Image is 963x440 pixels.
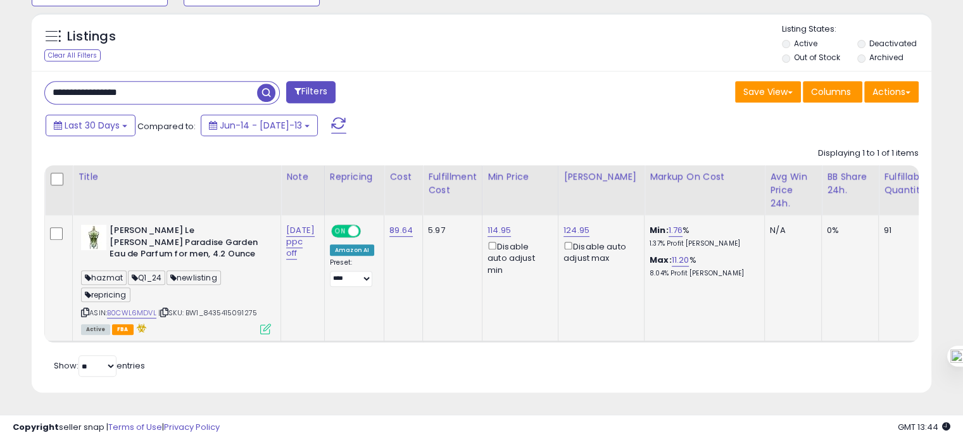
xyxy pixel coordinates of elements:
[869,38,916,49] label: Deactivated
[158,308,257,318] span: | SKU: BW1_8435415091275
[330,170,379,184] div: Repricing
[645,165,765,215] th: The percentage added to the cost of goods (COGS) that forms the calculator for Min & Max prices.
[81,270,127,285] span: hazmat
[359,226,379,237] span: OFF
[794,38,817,49] label: Active
[650,225,755,248] div: %
[81,287,130,302] span: repricing
[13,421,59,433] strong: Copyright
[650,254,672,266] b: Max:
[650,255,755,278] div: %
[770,225,812,236] div: N/A
[44,49,101,61] div: Clear All Filters
[898,421,950,433] span: 2025-08-13 13:44 GMT
[803,81,862,103] button: Columns
[65,119,120,132] span: Last 30 Days
[13,422,220,434] div: seller snap | |
[563,170,639,184] div: [PERSON_NAME]
[330,244,374,256] div: Amazon AI
[650,224,669,236] b: Min:
[108,421,162,433] a: Terms of Use
[488,224,511,237] a: 114.95
[428,225,472,236] div: 5.97
[794,52,840,63] label: Out of Stock
[884,225,923,236] div: 91
[286,170,319,184] div: Note
[110,225,263,263] b: [PERSON_NAME] Le [PERSON_NAME] Paradise Garden Eau de Parfum for men, 4.2 Ounce
[488,170,553,184] div: Min Price
[735,81,801,103] button: Save View
[827,170,873,197] div: BB Share 24h.
[107,308,156,318] a: B0CWL6MDVL
[869,52,903,63] label: Archived
[650,170,759,184] div: Markup on Cost
[286,224,315,260] a: [DATE] ppc off
[112,324,134,335] span: FBA
[827,225,869,236] div: 0%
[286,81,336,103] button: Filters
[81,225,106,250] img: 41DKOordi+L._SL40_.jpg
[137,120,196,132] span: Compared to:
[67,28,116,46] h5: Listings
[46,115,135,136] button: Last 30 Days
[563,224,589,237] a: 124.95
[563,239,634,264] div: Disable auto adjust max
[669,224,683,237] a: 1.76
[650,269,755,278] p: 8.04% Profit [PERSON_NAME]
[672,254,689,267] a: 11.20
[128,270,165,285] span: Q1_24
[54,360,145,372] span: Show: entries
[884,170,928,197] div: Fulfillable Quantity
[650,239,755,248] p: 1.37% Profit [PERSON_NAME]
[134,324,147,332] i: hazardous material
[330,258,374,287] div: Preset:
[770,170,816,210] div: Avg Win Price 24h.
[164,421,220,433] a: Privacy Policy
[428,170,477,197] div: Fulfillment Cost
[332,226,348,237] span: ON
[864,81,919,103] button: Actions
[389,224,413,237] a: 89.64
[220,119,302,132] span: Jun-14 - [DATE]-13
[167,270,221,285] span: newlisting
[78,170,275,184] div: Title
[201,115,318,136] button: Jun-14 - [DATE]-13
[81,225,271,333] div: ASIN:
[81,324,110,335] span: All listings currently available for purchase on Amazon
[811,85,851,98] span: Columns
[782,23,931,35] p: Listing States:
[818,148,919,160] div: Displaying 1 to 1 of 1 items
[389,170,417,184] div: Cost
[488,239,548,276] div: Disable auto adjust min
